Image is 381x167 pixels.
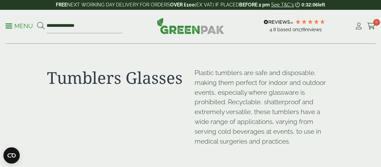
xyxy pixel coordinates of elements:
[373,19,380,26] span: 0
[367,23,376,30] i: Cart
[5,22,33,30] p: Menu
[277,27,298,32] span: Based on
[5,22,33,29] a: Menu
[269,27,277,32] span: 4.8
[298,27,305,32] span: 178
[295,19,326,25] div: 4.78 Stars
[170,2,195,7] strong: OVER £100
[157,18,224,34] img: GreenPak Supplies
[195,68,334,146] p: Plastic tumblers are safe and disposable, making them perfect for indoor and outdoor events, espe...
[264,20,293,24] img: REVIEWS.io
[305,27,322,32] span: reviews
[271,2,294,7] a: See T&C's
[47,68,186,88] h1: Tumblers Glasses
[301,2,318,7] span: 0:32:06
[367,21,376,31] a: 0
[56,2,67,7] strong: FREE
[239,2,270,7] strong: BEFORE 2 pm
[3,147,20,164] button: Open CMP widget
[318,2,325,7] span: left
[354,23,363,30] i: My Account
